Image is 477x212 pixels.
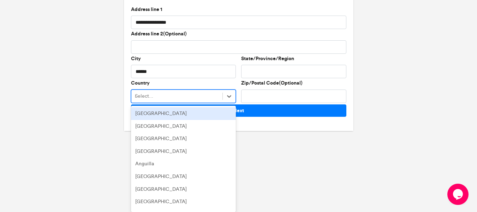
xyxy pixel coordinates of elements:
[241,80,303,87] label: Zip/Postal Code(Optional)
[135,93,153,100] div: Select...
[131,170,236,183] div: [GEOGRAPHIC_DATA]
[447,184,470,205] iframe: chat widget
[131,80,150,87] label: Country
[131,30,187,38] label: Address line 2(Optional)
[131,107,236,120] div: [GEOGRAPHIC_DATA]
[131,104,346,117] button: Next
[131,120,236,133] div: [GEOGRAPHIC_DATA]
[131,145,236,158] div: [GEOGRAPHIC_DATA]
[131,195,236,208] div: [GEOGRAPHIC_DATA]
[131,132,236,145] div: [GEOGRAPHIC_DATA]
[241,55,294,62] label: State/Province/Region
[131,55,141,62] label: City
[131,6,162,13] label: Address line 1
[131,157,236,170] div: Anguilla
[131,183,236,196] div: [GEOGRAPHIC_DATA]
